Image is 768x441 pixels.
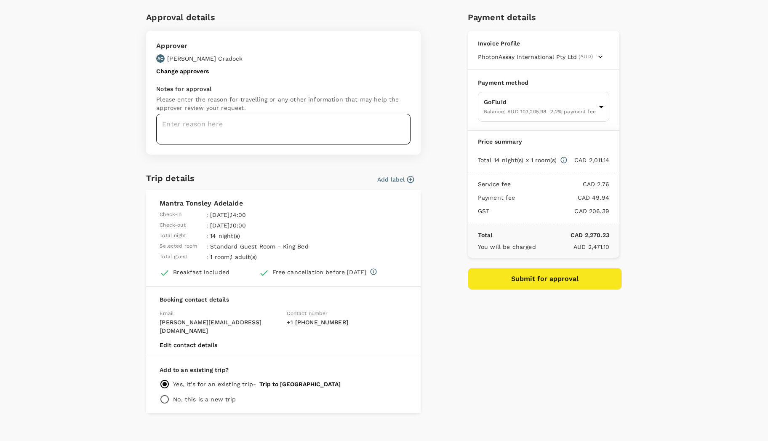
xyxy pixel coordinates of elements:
[489,207,609,215] p: CAD 206.39
[206,221,208,230] span: :
[478,53,577,61] span: PhotonAssay International Pty Ltd
[146,11,421,24] h6: Approval details
[160,211,181,219] span: Check-in
[160,342,217,348] button: Edit contact details
[478,243,536,251] p: You will be charged
[160,253,187,261] span: Total guest
[206,232,208,240] span: :
[210,221,331,230] p: [DATE] , 10:00
[550,109,595,115] span: 2.2 % payment fee
[287,310,328,316] span: Contact number
[511,180,609,188] p: CAD 2.76
[160,366,407,374] p: Add to an existing trip?
[160,310,174,316] span: Email
[468,268,622,290] button: Submit for approval
[173,395,236,404] p: No, this is a new trip
[478,231,493,239] p: Total
[156,41,243,51] p: Approver
[478,53,603,61] button: PhotonAssay International Pty Ltd(AUD)
[160,208,333,261] table: simple table
[468,11,622,24] h6: Payment details
[377,175,414,184] button: Add label
[515,193,609,202] p: CAD 49.94
[478,180,511,188] p: Service fee
[157,56,163,61] p: AC
[478,156,557,164] p: Total 14 night(s) x 1 room(s)
[478,193,515,202] p: Payment fee
[210,242,331,251] p: Standard Guest Room - King Bed
[484,98,596,106] p: GoFluid
[259,381,341,388] button: Trip to [GEOGRAPHIC_DATA]
[173,380,256,388] p: Yes, it's for an existing trip -
[370,268,377,275] svg: Full refund before 2025-10-25 14:00 additional details from supplier : NO CANCELLATION CHARGE APP...
[478,137,609,146] p: Price summary
[206,211,208,219] span: :
[156,85,411,93] p: Notes for approval
[160,232,186,240] span: Total night
[210,211,331,219] p: [DATE] , 14:00
[160,318,280,335] p: [PERSON_NAME][EMAIL_ADDRESS][DOMAIN_NAME]
[484,109,546,115] span: Balance : AUD 103,205.98
[173,268,229,276] div: Breakfast included
[210,232,331,240] p: 14 night(s)
[210,253,331,261] p: 1 room , 1 adult(s)
[287,318,407,326] p: + 1 [PHONE_NUMBER]
[167,54,243,63] p: [PERSON_NAME] Cradock
[272,268,367,276] div: Free cancellation before [DATE]
[478,207,489,215] p: GST
[160,221,185,230] span: Check-out
[478,39,609,48] p: Invoice Profile
[146,171,195,185] h6: Trip details
[579,53,593,61] span: (AUD)
[156,68,209,75] button: Change approvers
[478,92,609,122] div: GoFluidBalance: AUD 103,205.982.2% payment fee
[536,243,609,251] p: AUD 2,471.10
[160,242,197,251] span: Selected room
[156,95,411,112] p: Please enter the reason for travelling or any other information that may help the approver review...
[160,198,407,208] p: Mantra Tonsley Adelaide
[478,78,609,87] p: Payment method
[493,231,609,239] p: CAD 2,270.23
[568,156,609,164] p: CAD 2,011.14
[206,242,208,251] span: :
[160,295,407,304] p: Booking contact details
[206,253,208,261] span: :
